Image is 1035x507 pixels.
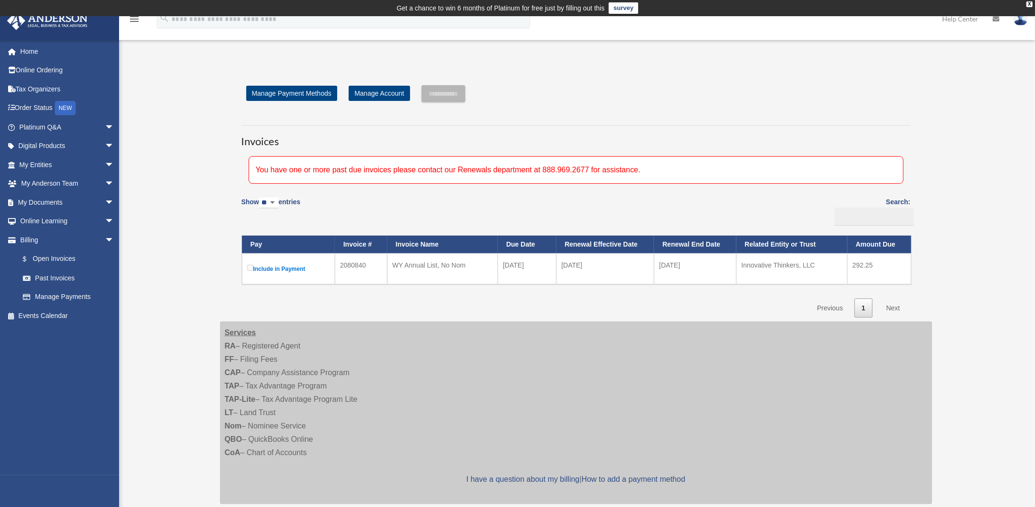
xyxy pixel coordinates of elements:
[654,236,736,253] th: Renewal End Date: activate to sort column ascending
[28,253,33,265] span: $
[349,86,410,101] a: Manage Account
[225,382,240,390] strong: TAP
[854,298,873,318] a: 1
[736,253,847,284] td: Innovative Thinkers, LLC
[7,174,129,193] a: My Anderson Teamarrow_drop_down
[7,118,129,137] a: Platinum Q&Aarrow_drop_down
[13,268,124,288] a: Past Invoices
[7,99,129,118] a: Order StatusNEW
[225,435,242,443] strong: QBO
[105,174,124,194] span: arrow_drop_down
[810,298,850,318] a: Previous
[7,306,129,325] a: Events Calendar
[225,368,241,377] strong: CAP
[247,265,253,271] input: Include in Payment
[498,236,556,253] th: Due Date: activate to sort column ascending
[847,253,911,284] td: 292.25
[105,193,124,212] span: arrow_drop_down
[7,155,129,174] a: My Entitiesarrow_drop_down
[847,236,911,253] th: Amount Due: activate to sort column ascending
[7,80,129,99] a: Tax Organizers
[879,298,907,318] a: Next
[241,196,301,218] label: Show entries
[1014,12,1028,26] img: User Pic
[241,125,911,149] h3: Invoices
[1026,1,1033,7] div: close
[556,236,654,253] th: Renewal Effective Date: activate to sort column ascending
[7,137,129,156] a: Digital Productsarrow_drop_down
[335,253,387,284] td: 2080840
[392,258,492,272] div: WY Annual List, No Nom
[7,230,124,249] a: Billingarrow_drop_down
[7,61,129,80] a: Online Ordering
[55,101,76,115] div: NEW
[249,156,904,184] div: You have one or more past due invoices please contact our Renewals department at 888.969.2677 for...
[834,208,914,226] input: Search:
[7,42,129,61] a: Home
[7,212,129,231] a: Online Learningarrow_drop_down
[397,2,605,14] div: Get a chance to win 6 months of Platinum for free just by filling out this
[105,212,124,231] span: arrow_drop_down
[225,408,233,417] strong: LT
[225,342,236,350] strong: RA
[498,253,556,284] td: [DATE]
[582,475,685,483] a: How to add a payment method
[556,253,654,284] td: [DATE]
[13,288,124,307] a: Manage Payments
[129,13,140,25] i: menu
[246,86,337,101] a: Manage Payment Methods
[242,236,335,253] th: Pay: activate to sort column descending
[105,155,124,175] span: arrow_drop_down
[225,328,256,337] strong: Services
[225,448,241,457] strong: CoA
[105,230,124,250] span: arrow_drop_down
[259,198,279,209] select: Showentries
[335,236,387,253] th: Invoice #: activate to sort column ascending
[7,193,129,212] a: My Documentsarrow_drop_down
[225,473,927,486] p: |
[105,137,124,156] span: arrow_drop_down
[105,118,124,137] span: arrow_drop_down
[654,253,736,284] td: [DATE]
[159,13,170,23] i: search
[225,395,256,403] strong: TAP-Lite
[736,236,847,253] th: Related Entity or Trust: activate to sort column ascending
[387,236,498,253] th: Invoice Name: activate to sort column ascending
[129,17,140,25] a: menu
[466,475,579,483] a: I have a question about my billing
[225,355,234,363] strong: FF
[225,422,242,430] strong: Nom
[4,11,90,30] img: Anderson Advisors Platinum Portal
[220,321,932,504] div: – Registered Agent – Filing Fees – Company Assistance Program – Tax Advantage Program – Tax Advan...
[831,196,911,226] label: Search:
[13,249,119,269] a: $Open Invoices
[247,263,330,275] label: Include in Payment
[609,2,638,14] a: survey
